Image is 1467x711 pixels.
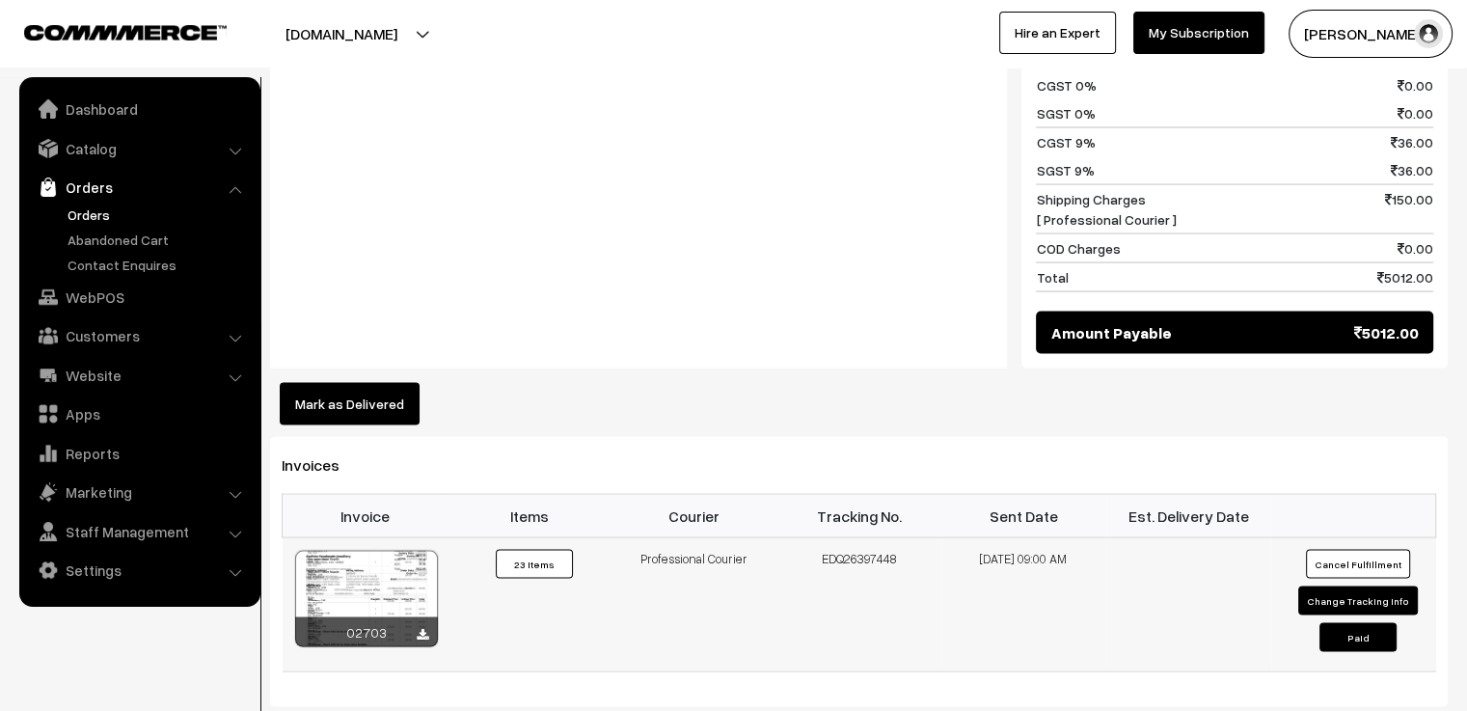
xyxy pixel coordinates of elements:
[24,358,254,393] a: Website
[24,25,227,40] img: COMMMERCE
[63,205,254,225] a: Orders
[1377,267,1433,287] span: 5012.00
[1050,321,1171,344] span: Amount Payable
[1106,495,1271,537] th: Est. Delivery Date
[1133,12,1264,54] a: My Subscription
[447,495,611,537] th: Items
[1398,103,1433,123] span: 0.00
[1398,238,1433,259] span: 0.00
[218,10,465,58] button: [DOMAIN_NAME]
[24,397,254,431] a: Apps
[283,495,448,537] th: Invoice
[24,318,254,353] a: Customers
[1354,321,1419,344] span: 5012.00
[1036,160,1094,180] span: SGST 9%
[496,550,573,579] button: 23 Items
[24,514,254,549] a: Staff Management
[1036,238,1120,259] span: COD Charges
[24,92,254,126] a: Dashboard
[999,12,1116,54] a: Hire an Expert
[941,495,1106,537] th: Sent Date
[776,495,941,537] th: Tracking No.
[1319,623,1397,652] button: Paid
[24,170,254,205] a: Orders
[24,475,254,509] a: Marketing
[1306,550,1410,579] button: Cancel Fulfillment
[941,537,1106,671] td: [DATE] 09:00 AM
[24,131,254,166] a: Catalog
[24,553,254,588] a: Settings
[1036,189,1176,230] span: Shipping Charges [ Professional Courier ]
[1036,103,1095,123] span: SGST 0%
[1398,75,1433,96] span: 0.00
[1391,160,1433,180] span: 36.00
[282,455,363,475] span: Invoices
[1391,132,1433,152] span: 36.00
[1036,75,1096,96] span: CGST 0%
[1414,19,1443,48] img: user
[1036,267,1068,287] span: Total
[1036,132,1095,152] span: CGST 9%
[63,255,254,275] a: Contact Enquires
[24,436,254,471] a: Reports
[295,617,438,647] div: 02703
[611,495,776,537] th: Courier
[611,537,776,671] td: Professional Courier
[1385,189,1433,230] span: 150.00
[63,230,254,250] a: Abandoned Cart
[280,383,420,425] button: Mark as Delivered
[776,537,941,671] td: EDQ26397448
[24,280,254,314] a: WebPOS
[1298,587,1418,615] button: Change Tracking Info
[24,19,193,42] a: COMMMERCE
[1289,10,1453,58] button: [PERSON_NAME] C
